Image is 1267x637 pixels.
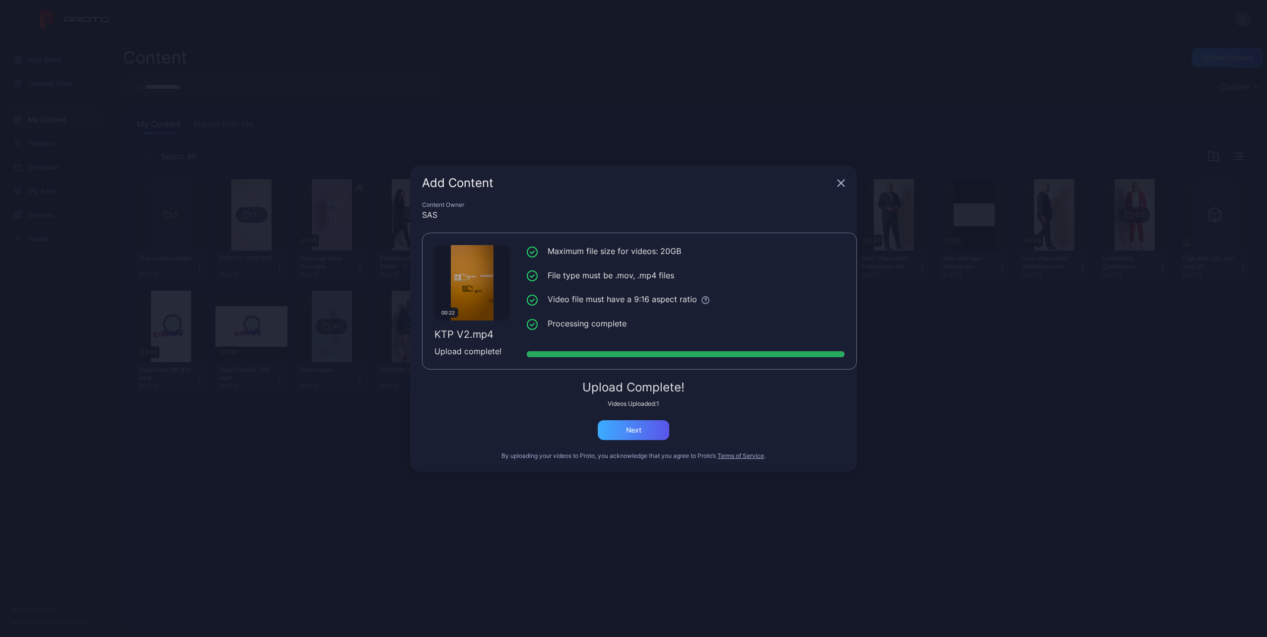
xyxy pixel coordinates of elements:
div: Next [626,426,641,434]
div: KTP V2.mp4 [434,328,510,340]
div: Upload Complete! [422,382,845,393]
li: Video file must have a 9:16 aspect ratio [527,293,845,306]
div: Add Content [422,177,833,189]
div: Content Owner [422,201,845,209]
div: Videos Uploaded: 1 [422,400,845,408]
div: By uploading your videos to Proto, you acknowledge that you agree to Proto’s . [422,452,845,460]
div: Upload complete! [434,345,510,357]
div: SAS [422,209,845,221]
li: File type must be .mov, .mp4 files [527,269,845,282]
div: 00:22 [437,308,458,318]
li: Processing complete [527,318,845,330]
button: Next [598,420,669,440]
li: Maximum file size for videos: 20GB [527,245,845,257]
button: Terms of Service [717,452,764,460]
